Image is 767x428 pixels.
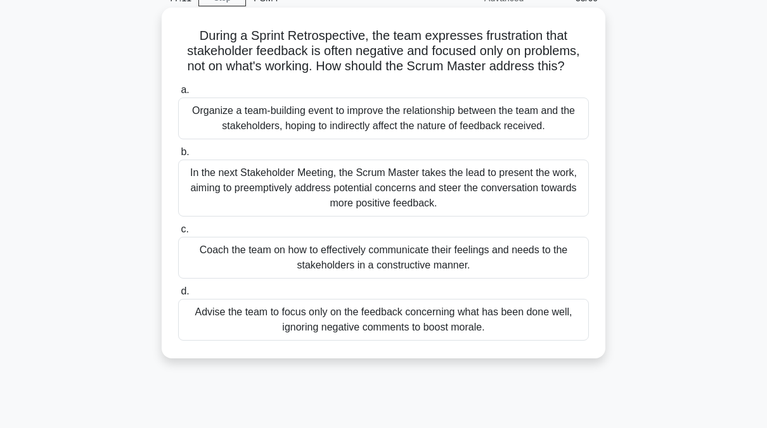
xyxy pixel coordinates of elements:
span: c. [181,223,188,234]
div: In the next Stakeholder Meeting, the Scrum Master takes the lead to present the work, aiming to p... [178,160,589,217]
div: Advise the team to focus only on the feedback concerning what has been done well, ignoring negati... [178,299,589,341]
div: Organize a team-building event to improve the relationship between the team and the stakeholders,... [178,98,589,139]
div: Coach the team on how to effectively communicate their feelings and needs to the stakeholders in ... [178,237,589,279]
span: b. [181,146,189,157]
h5: During a Sprint Retrospective, the team expresses frustration that stakeholder feedback is often ... [177,28,590,75]
span: a. [181,84,189,95]
span: d. [181,286,189,296]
